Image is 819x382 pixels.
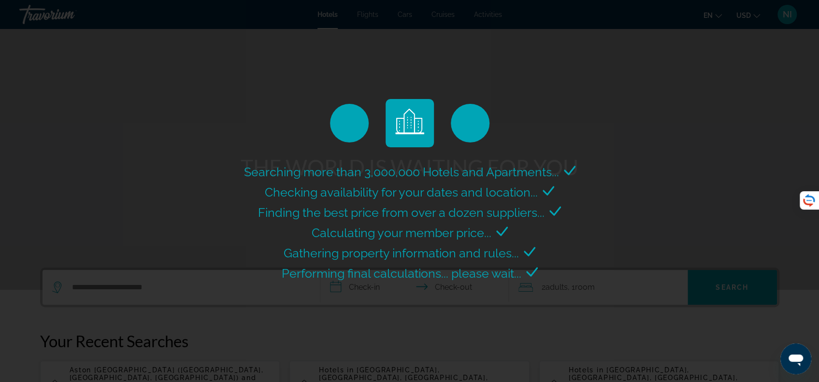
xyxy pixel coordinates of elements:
iframe: Кнопка для запуску вікна повідомлень [780,343,811,374]
span: Gathering property information and rules... [284,246,519,260]
span: Checking availability for your dates and location... [265,185,538,199]
span: Finding the best price from over a dozen suppliers... [258,205,545,220]
span: Searching more than 3,000,000 Hotels and Apartments... [244,165,559,179]
span: Calculating your member price... [312,226,491,240]
span: Performing final calculations... please wait... [282,266,521,281]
